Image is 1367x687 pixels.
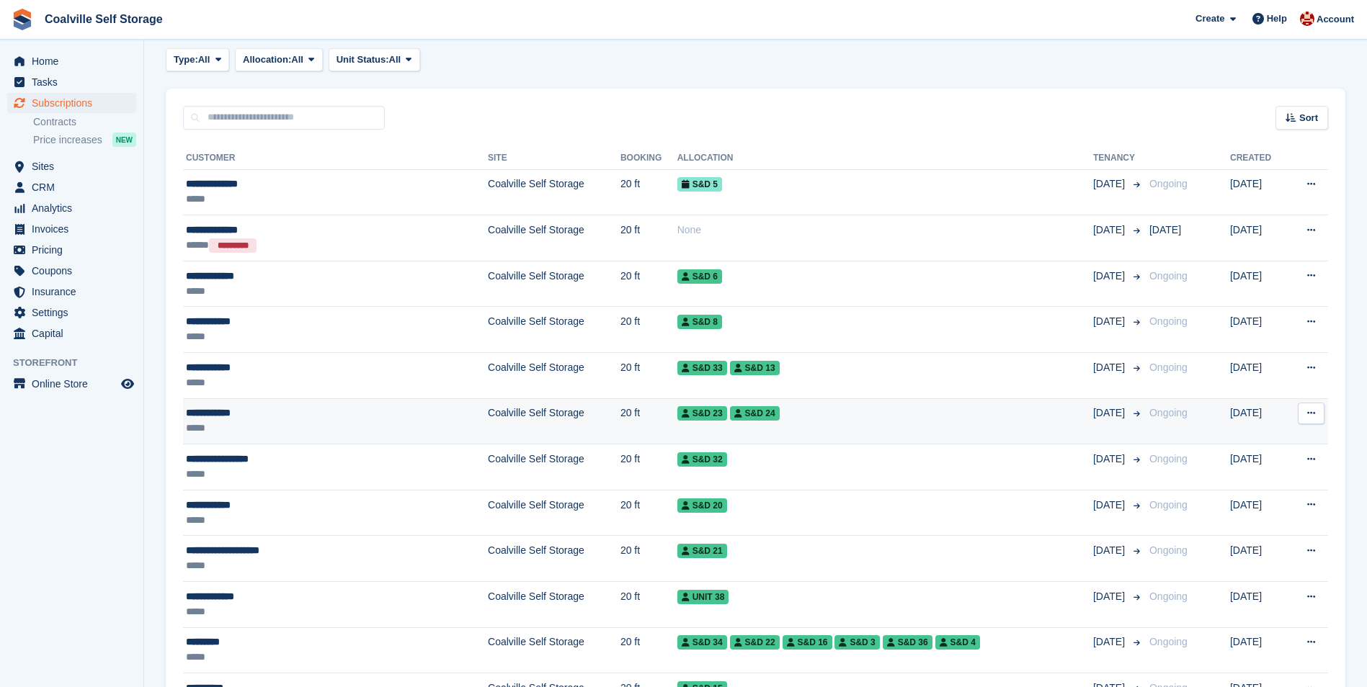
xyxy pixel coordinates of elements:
[620,444,677,490] td: 20 ft
[677,498,727,513] span: S&D 20
[7,374,136,394] a: menu
[337,53,389,67] span: Unit Status:
[677,544,727,558] span: S&D 21
[39,7,169,31] a: Coalville Self Storage
[1230,169,1286,215] td: [DATE]
[1093,589,1128,604] span: [DATE]
[1300,12,1314,26] img: Hannah Milner
[1093,543,1128,558] span: [DATE]
[32,51,118,71] span: Home
[620,353,677,399] td: 20 ft
[12,9,33,30] img: stora-icon-8386f47178a22dfd0bd8f6a31ec36ba5ce8667c1dd55bd0f319d3a0aa187defe.svg
[488,398,620,444] td: Coalville Self Storage
[32,72,118,92] span: Tasks
[1230,147,1286,170] th: Created
[620,490,677,536] td: 20 ft
[119,375,136,392] a: Preview store
[7,302,136,323] a: menu
[677,269,722,284] span: S&D 6
[7,261,136,281] a: menu
[1149,453,1188,464] span: Ongoing
[1093,176,1128,192] span: [DATE]
[32,261,118,281] span: Coupons
[620,147,677,170] th: Booking
[389,53,401,67] span: All
[1230,582,1286,628] td: [DATE]
[677,361,727,375] span: S&D 33
[677,452,727,467] span: S&D 32
[7,156,136,176] a: menu
[32,323,118,343] span: Capital
[488,627,620,673] td: Coalville Self Storage
[33,132,136,148] a: Price increases NEW
[730,361,780,375] span: S&D 13
[677,590,729,604] span: Unit 38
[7,72,136,92] a: menu
[7,240,136,260] a: menu
[7,177,136,197] a: menu
[1149,362,1188,373] span: Ongoing
[1230,490,1286,536] td: [DATE]
[834,635,879,650] span: S&D 3
[620,215,677,261] td: 20 ft
[488,147,620,170] th: Site
[32,302,118,323] span: Settings
[1093,634,1128,650] span: [DATE]
[677,223,1093,238] div: None
[1299,111,1318,125] span: Sort
[677,177,722,192] span: S&D 5
[1093,452,1128,467] span: [DATE]
[488,490,620,536] td: Coalville Self Storage
[1230,398,1286,444] td: [DATE]
[32,177,118,197] span: CRM
[7,282,136,302] a: menu
[7,219,136,239] a: menu
[620,627,677,673] td: 20 ft
[783,635,832,650] span: S&D 16
[174,53,198,67] span: Type:
[488,582,620,628] td: Coalville Self Storage
[32,374,118,394] span: Online Store
[677,406,727,421] span: S&D 23
[1317,12,1354,27] span: Account
[329,48,420,72] button: Unit Status: All
[32,93,118,113] span: Subscriptions
[1149,315,1188,327] span: Ongoing
[1149,270,1188,282] span: Ongoing
[1230,353,1286,399] td: [DATE]
[1230,261,1286,307] td: [DATE]
[883,635,932,650] span: S&D 36
[1093,223,1128,238] span: [DATE]
[1230,627,1286,673] td: [DATE]
[235,48,323,72] button: Allocation: All
[620,582,677,628] td: 20 ft
[488,444,620,490] td: Coalville Self Storage
[620,261,677,307] td: 20 ft
[7,323,136,343] a: menu
[1093,405,1128,421] span: [DATE]
[488,536,620,582] td: Coalville Self Storage
[1230,536,1286,582] td: [DATE]
[32,156,118,176] span: Sites
[7,93,136,113] a: menu
[32,198,118,218] span: Analytics
[32,282,118,302] span: Insurance
[620,536,677,582] td: 20 ft
[620,169,677,215] td: 20 ft
[112,133,136,147] div: NEW
[677,635,727,650] span: S&D 34
[1230,444,1286,490] td: [DATE]
[730,406,780,421] span: S&D 24
[620,307,677,353] td: 20 ft
[1149,591,1188,602] span: Ongoing
[33,115,136,129] a: Contracts
[1093,147,1144,170] th: Tenancy
[1093,360,1128,375] span: [DATE]
[1149,499,1188,511] span: Ongoing
[291,53,303,67] span: All
[1230,215,1286,261] td: [DATE]
[1230,307,1286,353] td: [DATE]
[1195,12,1224,26] span: Create
[1149,224,1181,235] span: [DATE]
[1093,269,1128,284] span: [DATE]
